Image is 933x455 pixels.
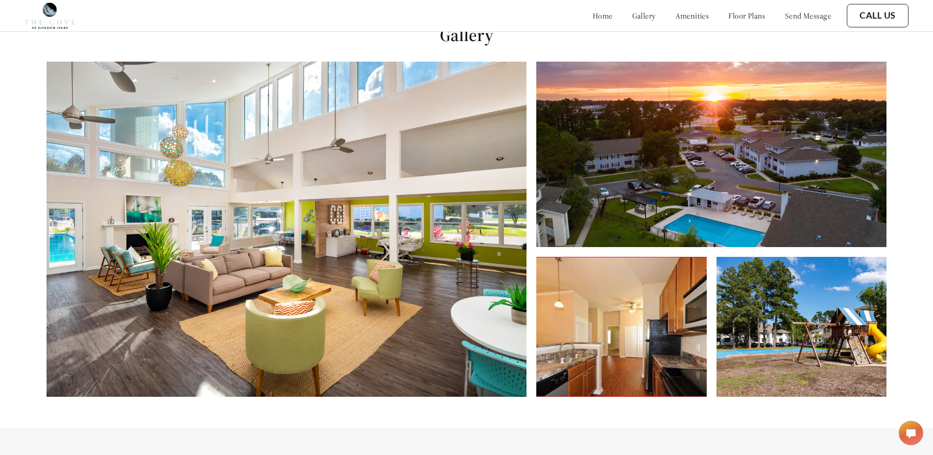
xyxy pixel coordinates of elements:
[632,11,656,21] a: gallery
[24,2,75,29] img: Company logo
[728,11,766,21] a: floor plans
[860,10,896,21] a: Call Us
[536,62,886,247] img: Building Exterior at Sunset
[675,11,709,21] a: amenities
[717,257,886,397] img: Kids Playground and Recreation Area
[847,4,909,27] button: Call Us
[536,257,706,397] img: Kitchen with High Ceilings
[785,11,831,21] a: send message
[47,62,526,397] img: clubhouse
[593,11,613,21] a: home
